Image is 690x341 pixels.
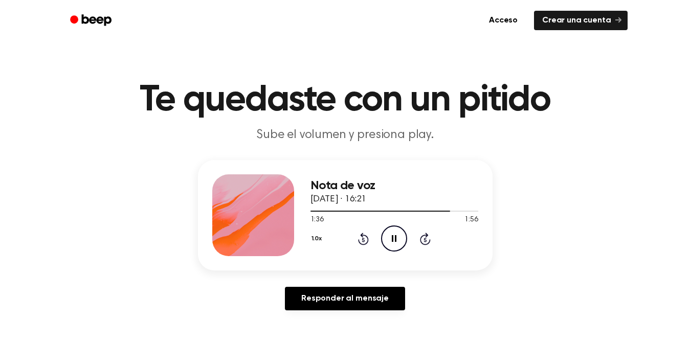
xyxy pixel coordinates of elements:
font: [DATE] · 16:21 [310,195,367,204]
font: 1:36 [310,216,324,223]
button: 1.0x [310,230,326,247]
font: 1.0x [311,236,322,242]
a: Responder al mensaje [285,287,405,310]
font: Responder al mensaje [301,294,389,303]
font: 1:56 [464,216,478,223]
font: Te quedaste con un pitido [140,82,550,119]
a: Bip [63,11,121,31]
font: Nota de voz [310,179,375,192]
font: Sube el volumen y presiona play. [256,129,434,141]
a: Acceso [479,9,528,32]
a: Crear una cuenta [534,11,627,30]
font: Acceso [489,16,518,25]
font: Crear una cuenta [542,16,611,25]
